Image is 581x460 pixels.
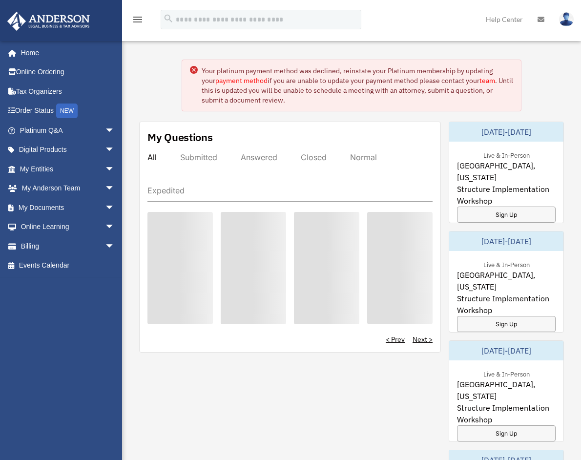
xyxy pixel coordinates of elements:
[479,76,495,85] a: team
[56,104,78,118] div: NEW
[7,121,129,140] a: Platinum Q&Aarrow_drop_down
[7,236,129,256] a: Billingarrow_drop_down
[202,66,513,105] div: Your platinum payment method was declined, reinstate your Platinum membership by updating your if...
[476,149,538,160] div: Live & In-Person
[386,335,405,344] a: < Prev
[132,17,144,25] a: menu
[147,152,157,162] div: All
[301,152,327,162] div: Closed
[7,179,129,198] a: My Anderson Teamarrow_drop_down
[163,13,174,24] i: search
[457,402,556,425] span: Structure Implementation Workshop
[457,207,556,223] a: Sign Up
[105,159,124,179] span: arrow_drop_down
[457,425,556,441] a: Sign Up
[105,217,124,237] span: arrow_drop_down
[105,140,124,160] span: arrow_drop_down
[180,152,217,162] div: Submitted
[105,121,124,141] span: arrow_drop_down
[215,76,268,85] a: payment method
[132,14,144,25] i: menu
[457,269,556,293] span: [GEOGRAPHIC_DATA], [US_STATE]
[7,140,129,160] a: Digital Productsarrow_drop_down
[476,368,538,378] div: Live & In-Person
[7,256,129,275] a: Events Calendar
[147,130,213,145] div: My Questions
[350,152,377,162] div: Normal
[7,217,129,237] a: Online Learningarrow_drop_down
[7,198,129,217] a: My Documentsarrow_drop_down
[457,160,556,183] span: [GEOGRAPHIC_DATA], [US_STATE]
[241,152,277,162] div: Answered
[147,186,185,195] div: Expedited
[457,316,556,332] a: Sign Up
[7,43,124,63] a: Home
[457,183,556,207] span: Structure Implementation Workshop
[7,63,129,82] a: Online Ordering
[105,198,124,218] span: arrow_drop_down
[7,101,129,121] a: Order StatusNEW
[457,378,556,402] span: [GEOGRAPHIC_DATA], [US_STATE]
[4,12,93,31] img: Anderson Advisors Platinum Portal
[105,179,124,199] span: arrow_drop_down
[449,341,563,360] div: [DATE]-[DATE]
[7,82,129,101] a: Tax Organizers
[105,236,124,256] span: arrow_drop_down
[413,335,433,344] a: Next >
[449,122,563,142] div: [DATE]-[DATE]
[476,259,538,269] div: Live & In-Person
[7,159,129,179] a: My Entitiesarrow_drop_down
[457,293,556,316] span: Structure Implementation Workshop
[449,231,563,251] div: [DATE]-[DATE]
[559,12,574,26] img: User Pic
